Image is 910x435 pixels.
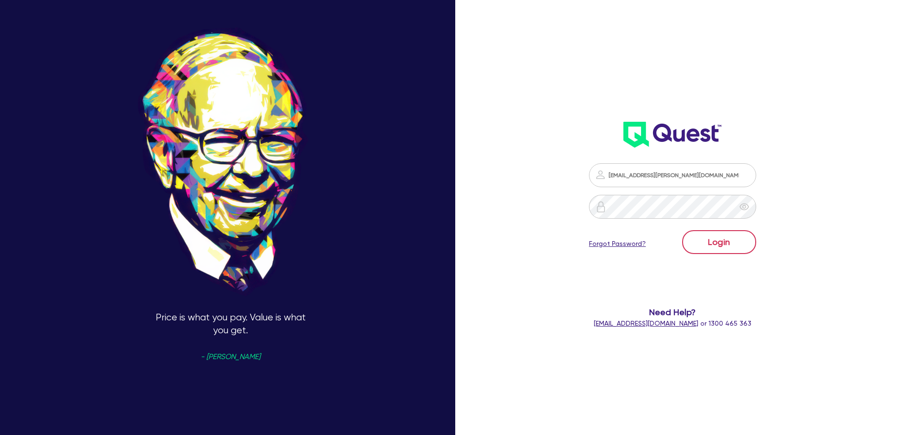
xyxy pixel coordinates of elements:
[595,201,607,212] img: icon-password
[595,169,606,180] img: icon-password
[589,163,756,187] input: Email address
[589,239,646,249] a: Forgot Password?
[594,319,751,327] span: or 1300 465 363
[594,319,698,327] a: [EMAIL_ADDRESS][DOMAIN_NAME]
[739,202,749,212] span: eye
[551,306,795,318] span: Need Help?
[682,230,756,254] button: Login
[623,122,721,148] img: wH2k97JdezQIQAAAABJRU5ErkJggg==
[201,353,260,361] span: - [PERSON_NAME]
